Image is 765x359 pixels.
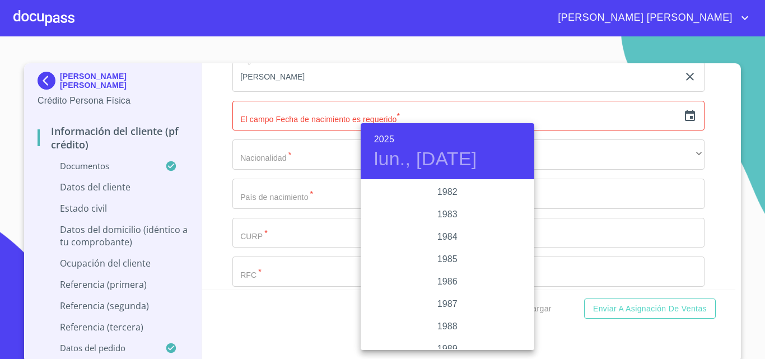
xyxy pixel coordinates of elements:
[361,203,534,226] div: 1983
[361,293,534,315] div: 1987
[361,315,534,338] div: 1988
[374,147,477,171] button: lun., [DATE]
[361,226,534,248] div: 1984
[361,181,534,203] div: 1982
[361,271,534,293] div: 1986
[374,132,394,147] button: 2025
[361,248,534,271] div: 1985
